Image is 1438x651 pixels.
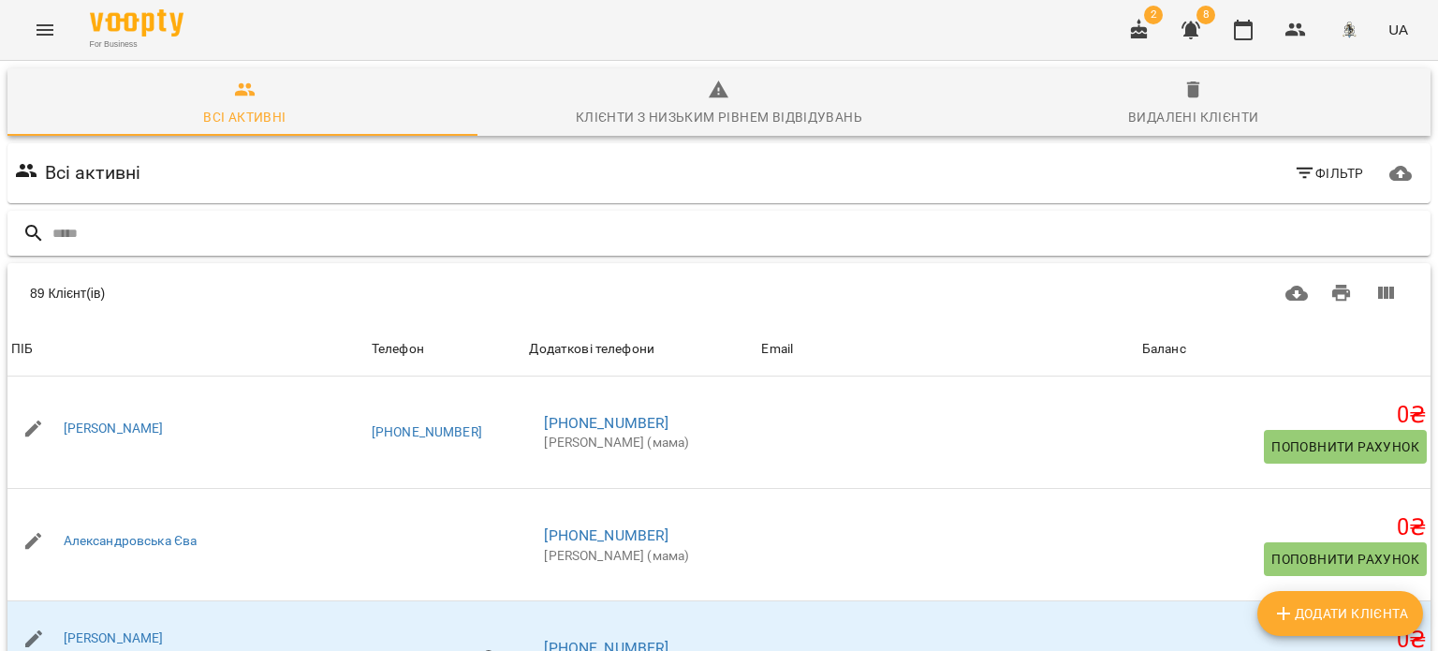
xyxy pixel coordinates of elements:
div: Видалені клієнти [1128,106,1258,128]
button: UA [1381,12,1416,47]
span: Баланс [1142,338,1427,361]
a: [PERSON_NAME] [64,421,164,436]
button: Фільтр [1286,156,1372,190]
span: Поповнити рахунок [1271,436,1419,458]
h5: 0 ₴ [1142,401,1427,430]
span: Email [761,338,1134,361]
div: Додаткові телефони [529,338,654,361]
div: Table Toolbar [7,263,1431,323]
div: Телефон [372,338,424,361]
span: UA [1388,20,1408,39]
span: Телефон [372,338,522,361]
p: [PERSON_NAME] (мама) [544,547,739,566]
span: 2 [1144,6,1163,24]
span: Додати клієнта [1272,602,1408,625]
a: [PHONE_NUMBER] [544,414,668,432]
span: 8 [1196,6,1215,24]
div: Sort [761,338,793,361]
div: Sort [529,338,654,361]
div: Email [761,338,793,361]
img: 8c829e5ebed639b137191ac75f1a07db.png [1336,17,1362,43]
span: ПІБ [11,338,364,361]
a: [PERSON_NAME] [64,630,164,645]
a: Александровська Єва [64,533,198,548]
button: Menu [22,7,67,52]
div: ПІБ [11,338,33,361]
div: Sort [1142,338,1186,361]
span: Поповнити рахунок [1271,548,1419,570]
button: Завантажити CSV [1274,271,1319,316]
span: For Business [90,38,183,51]
a: [PHONE_NUMBER] [372,424,482,439]
h6: Всі активні [45,158,141,187]
p: [PERSON_NAME] (мама) [544,434,739,452]
span: Фільтр [1294,162,1364,185]
div: Sort [11,338,33,361]
a: [PHONE_NUMBER] [544,526,668,544]
button: Поповнити рахунок [1264,542,1427,576]
div: Клієнти з низьким рівнем відвідувань [576,106,862,128]
img: Voopty Logo [90,9,183,37]
button: Друк [1319,271,1364,316]
div: Баланс [1142,338,1186,361]
div: 89 Клієнт(ів) [30,284,690,303]
button: Поповнити рахунок [1264,430,1427,464]
div: Sort [372,338,424,361]
h5: 0 ₴ [1142,513,1427,542]
button: Вигляд колонок [1363,271,1408,316]
div: Всі активні [203,106,286,128]
button: Додати клієнта [1257,591,1423,636]
span: Додаткові телефони [529,338,754,361]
